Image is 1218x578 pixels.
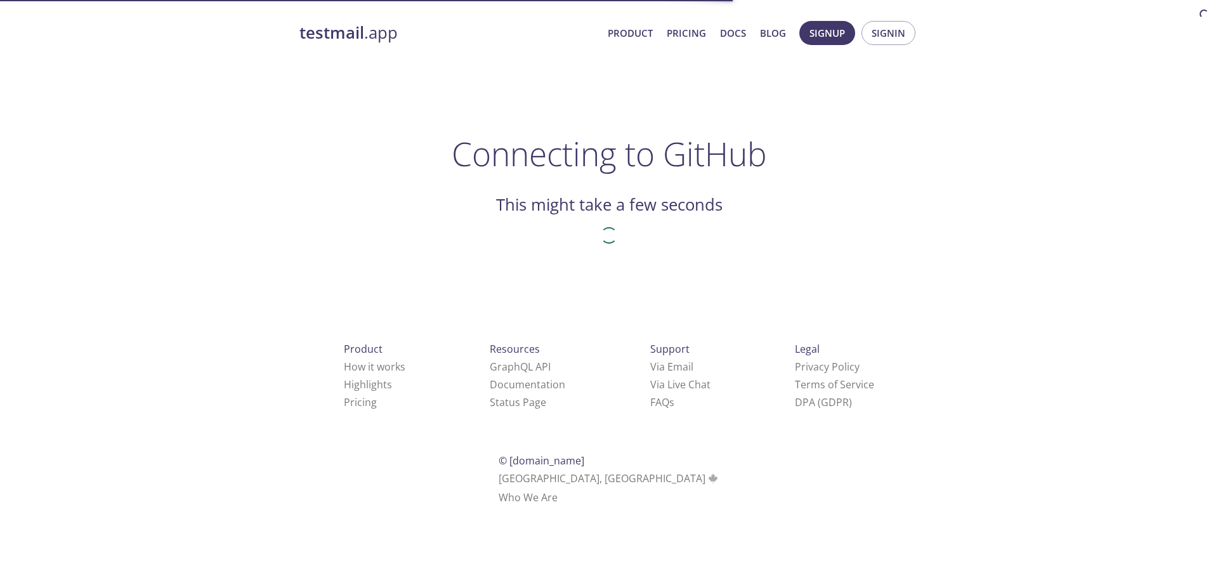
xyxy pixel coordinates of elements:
[795,342,820,356] span: Legal
[490,360,551,374] a: GraphQL API
[490,342,540,356] span: Resources
[795,378,874,391] a: Terms of Service
[795,395,852,409] a: DPA (GDPR)
[608,25,653,41] a: Product
[795,360,860,374] a: Privacy Policy
[299,22,364,44] strong: testmail
[667,25,706,41] a: Pricing
[490,378,565,391] a: Documentation
[499,490,558,504] a: Who We Are
[720,25,746,41] a: Docs
[299,22,598,44] a: testmail.app
[650,342,690,356] span: Support
[650,395,674,409] a: FAQ
[861,21,915,45] button: Signin
[344,342,383,356] span: Product
[872,25,905,41] span: Signin
[344,360,405,374] a: How it works
[669,395,674,409] span: s
[496,194,723,216] h2: This might take a few seconds
[344,395,377,409] a: Pricing
[760,25,786,41] a: Blog
[650,360,693,374] a: Via Email
[799,21,855,45] button: Signup
[490,395,546,409] a: Status Page
[344,378,392,391] a: Highlights
[499,471,720,485] span: [GEOGRAPHIC_DATA], [GEOGRAPHIC_DATA]
[452,135,767,173] h1: Connecting to GitHub
[499,454,584,468] span: © [DOMAIN_NAME]
[809,25,845,41] span: Signup
[650,378,710,391] a: Via Live Chat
